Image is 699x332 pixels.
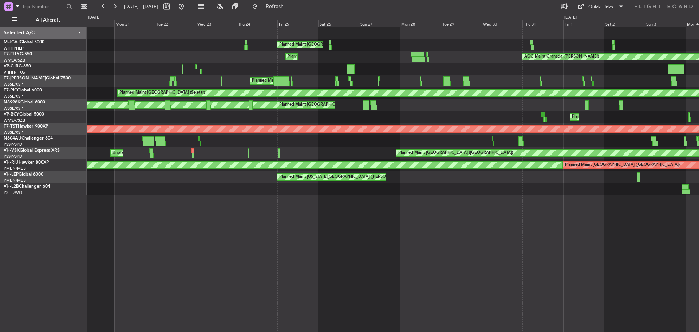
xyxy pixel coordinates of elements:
a: T7-RICGlobal 6000 [4,88,42,93]
a: VH-L2BChallenger 604 [4,184,50,189]
button: Refresh [249,1,292,12]
div: Planned Maint [GEOGRAPHIC_DATA] (Seletar) [279,39,365,50]
a: VHHH/HKG [4,70,25,75]
a: WSSL/XSP [4,106,23,111]
div: Planned Maint [GEOGRAPHIC_DATA] (Seletar) [279,99,365,110]
span: VP-CJR [4,64,19,69]
a: T7-[PERSON_NAME]Global 7500 [4,76,71,81]
span: [DATE] - [DATE] [124,3,158,10]
div: [DATE] [88,15,100,21]
a: M-JGVJGlobal 5000 [4,40,44,44]
a: WSSL/XSP [4,130,23,135]
div: Planned Maint [US_STATE][GEOGRAPHIC_DATA] ([PERSON_NAME] World) [279,172,419,183]
div: Fri 25 [277,20,318,27]
span: All Aircraft [19,17,77,23]
div: Sun 3 [645,20,686,27]
div: Planned Maint [GEOGRAPHIC_DATA] ([GEOGRAPHIC_DATA]) [398,148,513,159]
a: WMSA/SZB [4,118,25,123]
a: VH-RIUHawker 800XP [4,160,49,165]
input: Trip Number [22,1,64,12]
div: Tue 29 [441,20,482,27]
a: WSSL/XSP [4,94,23,99]
div: Sun 20 [74,20,114,27]
button: Quick Links [574,1,628,12]
span: T7-[PERSON_NAME] [4,76,46,81]
span: VH-LEP [4,172,19,177]
div: Planned Maint [GEOGRAPHIC_DATA] ([GEOGRAPHIC_DATA]) [252,75,367,86]
a: N604AUChallenger 604 [4,136,53,141]
span: VH-L2B [4,184,19,189]
a: WMSA/SZB [4,58,25,63]
div: Quick Links [588,4,613,11]
span: T7-TST [4,124,18,129]
div: Sat 2 [604,20,645,27]
a: YSHL/WOL [4,190,24,195]
div: Mon 28 [400,20,441,27]
div: Fri 1 [563,20,604,27]
a: T7-TSTHawker 900XP [4,124,48,129]
span: N8998K [4,100,20,105]
div: Planned Maint [GEOGRAPHIC_DATA] (Seletar) [119,87,205,98]
a: YSSY/SYD [4,154,22,159]
div: Thu 31 [522,20,563,27]
a: WSSL/XSP [4,82,23,87]
div: AOG Maint Granada ([PERSON_NAME]) [524,51,599,62]
a: YSSY/SYD [4,142,22,147]
div: Mon 21 [114,20,155,27]
div: Unplanned Maint Sydney ([PERSON_NAME] Intl) [112,148,202,159]
button: All Aircraft [8,14,79,26]
span: VH-RIU [4,160,19,165]
a: YMEN/MEB [4,178,26,183]
div: Wed 23 [196,20,237,27]
a: VH-VSKGlobal Express XRS [4,148,60,153]
a: VH-LEPGlobal 6000 [4,172,43,177]
div: Planned Maint [GEOGRAPHIC_DATA] ([GEOGRAPHIC_DATA]) [565,160,680,171]
a: VP-CJRG-650 [4,64,31,69]
div: Sun 27 [359,20,400,27]
a: YMEN/MEB [4,166,26,171]
a: N8998KGlobal 6000 [4,100,45,105]
span: T7-RIC [4,88,17,93]
a: T7-ELLYG-550 [4,52,32,56]
span: VH-VSK [4,148,20,153]
div: Sat 26 [318,20,359,27]
span: T7-ELLY [4,52,20,56]
div: Thu 24 [237,20,277,27]
span: Refresh [260,4,290,9]
span: M-JGVJ [4,40,20,44]
div: [DATE] [564,15,577,21]
span: N604AU [4,136,21,141]
div: Planned Maint Sharjah (Sharjah Intl) [288,51,352,62]
div: Wed 30 [482,20,522,27]
div: Tue 22 [155,20,196,27]
a: VP-BCYGlobal 5000 [4,112,44,117]
a: WIHH/HLP [4,46,24,51]
span: VP-BCY [4,112,19,117]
